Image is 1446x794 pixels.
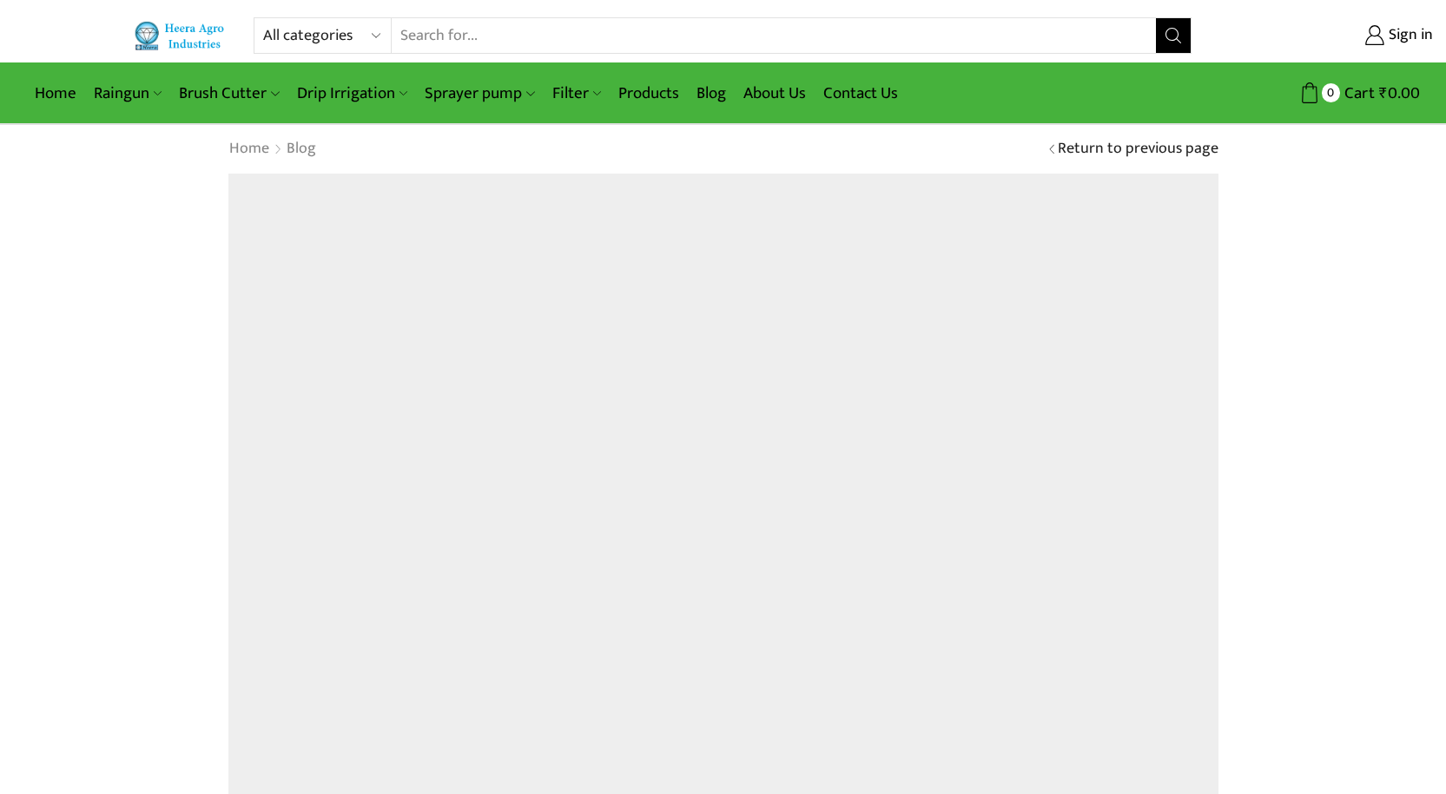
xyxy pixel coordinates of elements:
a: Filter [544,73,610,114]
a: About Us [735,73,815,114]
a: Return to previous page [1058,138,1218,161]
a: Products [610,73,688,114]
bdi: 0.00 [1379,80,1420,107]
a: Home [26,73,85,114]
span: ₹ [1379,80,1388,107]
a: Drip Irrigation [288,73,416,114]
a: Home [228,138,270,161]
a: Sprayer pump [416,73,543,114]
span: Cart [1340,82,1375,105]
a: Raingun [85,73,170,114]
a: Contact Us [815,73,907,114]
span: 0 [1322,83,1340,102]
a: Blog [286,138,317,161]
input: Search for... [392,18,1157,53]
a: Brush Cutter [170,73,287,114]
a: 0 Cart ₹0.00 [1209,77,1420,109]
span: Sign in [1384,24,1433,47]
button: Search button [1156,18,1191,53]
a: Sign in [1218,20,1433,51]
a: Blog [688,73,735,114]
